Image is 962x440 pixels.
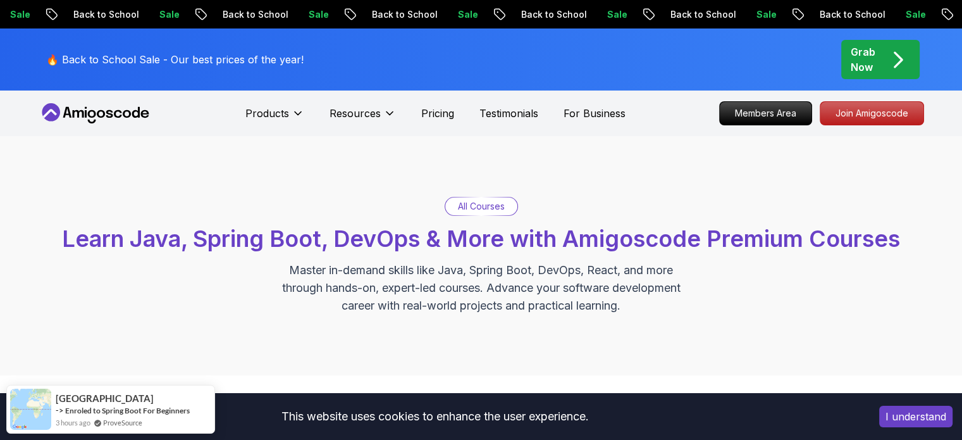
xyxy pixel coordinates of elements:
[509,8,595,21] p: Back to School
[879,406,953,427] button: Accept cookies
[147,8,188,21] p: Sale
[330,106,381,121] p: Resources
[330,106,396,131] button: Resources
[245,106,304,131] button: Products
[211,8,297,21] p: Back to School
[245,106,289,121] p: Products
[479,106,538,121] a: Testimonials
[62,225,900,253] span: Learn Java, Spring Boot, DevOps & More with Amigoscode Premium Courses
[808,8,894,21] p: Back to School
[894,8,934,21] p: Sale
[103,417,142,428] a: ProveSource
[65,406,190,415] a: Enroled to Spring Boot For Beginners
[458,200,505,213] p: All Courses
[297,8,337,21] p: Sale
[360,8,446,21] p: Back to School
[56,417,90,428] span: 3 hours ago
[851,44,875,75] p: Grab Now
[820,102,923,125] p: Join Amigoscode
[46,52,304,67] p: 🔥 Back to School Sale - Our best prices of the year!
[10,389,51,430] img: provesource social proof notification image
[9,403,860,431] div: This website uses cookies to enhance the user experience.
[820,101,924,125] a: Join Amigoscode
[269,261,694,315] p: Master in-demand skills like Java, Spring Boot, DevOps, React, and more through hands-on, expert-...
[61,8,147,21] p: Back to School
[719,101,812,125] a: Members Area
[564,106,626,121] a: For Business
[595,8,636,21] p: Sale
[720,102,811,125] p: Members Area
[658,8,744,21] p: Back to School
[421,106,454,121] a: Pricing
[744,8,785,21] p: Sale
[56,405,64,415] span: ->
[56,393,154,404] span: [GEOGRAPHIC_DATA]
[446,8,486,21] p: Sale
